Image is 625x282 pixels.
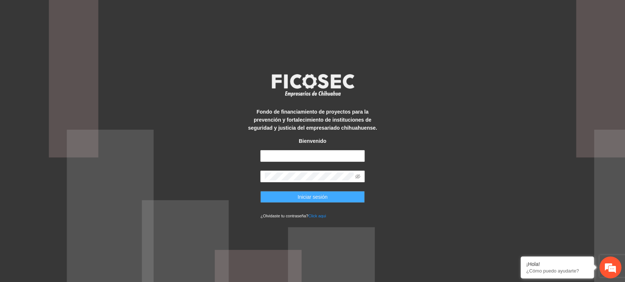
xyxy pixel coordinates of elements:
img: logo [267,72,358,99]
button: Iniciar sesión [260,191,365,203]
a: Click aqui [308,214,326,218]
span: Iniciar sesión [298,193,328,201]
small: ¿Olvidaste tu contraseña? [260,214,326,218]
div: ¡Hola! [526,261,588,267]
span: eye-invisible [355,174,360,179]
p: ¿Cómo puedo ayudarte? [526,268,588,274]
strong: Bienvenido [299,138,326,144]
strong: Fondo de financiamiento de proyectos para la prevención y fortalecimiento de instituciones de seg... [248,109,377,131]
